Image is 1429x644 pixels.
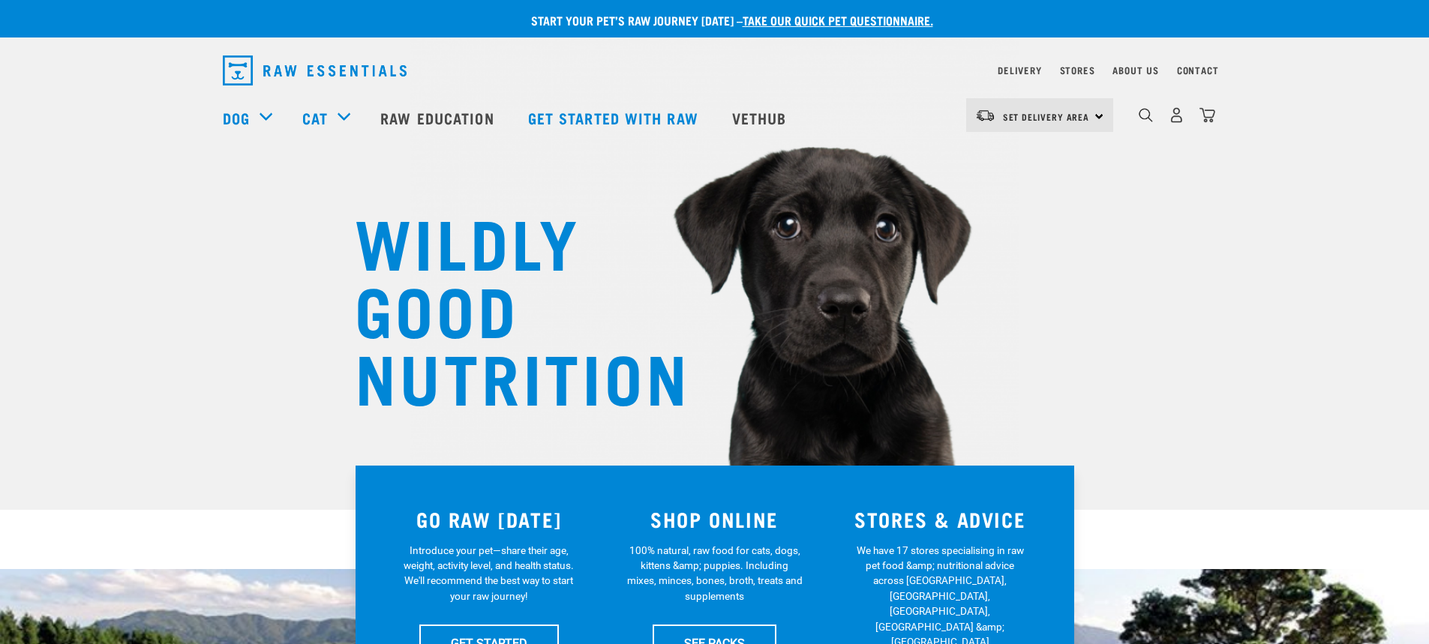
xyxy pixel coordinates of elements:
a: Raw Education [365,88,512,148]
a: take our quick pet questionnaire. [743,16,933,23]
img: user.png [1169,107,1184,123]
h3: STORES & ADVICE [836,508,1044,531]
img: home-icon@2x.png [1199,107,1215,123]
a: Contact [1177,67,1219,73]
a: Vethub [717,88,806,148]
h3: GO RAW [DATE] [386,508,593,531]
img: Raw Essentials Logo [223,55,407,85]
h3: SHOP ONLINE [611,508,818,531]
p: 100% natural, raw food for cats, dogs, kittens &amp; puppies. Including mixes, minces, bones, bro... [626,543,803,604]
a: Stores [1060,67,1095,73]
a: Cat [302,106,328,129]
a: Get started with Raw [513,88,717,148]
a: Dog [223,106,250,129]
h1: WILDLY GOOD NUTRITION [355,206,655,409]
a: Delivery [998,67,1041,73]
span: Set Delivery Area [1003,114,1090,119]
p: Introduce your pet—share their age, weight, activity level, and health status. We'll recommend th... [401,543,577,604]
img: home-icon-1@2x.png [1139,108,1153,122]
nav: dropdown navigation [211,49,1219,91]
a: About Us [1112,67,1158,73]
img: van-moving.png [975,109,995,122]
